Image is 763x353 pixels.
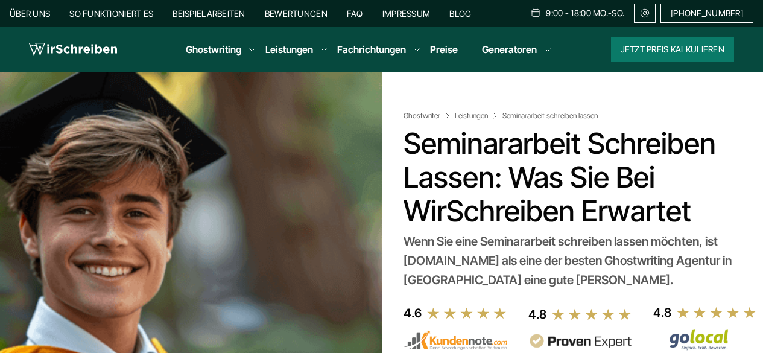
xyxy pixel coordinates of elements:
[528,334,632,349] img: provenexpert reviews
[404,304,422,323] div: 4.6
[546,8,624,18] span: 9:00 - 18:00 Mo.-So.
[671,8,743,18] span: [PHONE_NUMBER]
[404,330,507,351] img: kundennote
[639,8,650,18] img: Email
[660,4,753,23] a: [PHONE_NUMBER]
[482,42,537,57] a: Generatoren
[265,8,328,19] a: Bewertungen
[653,303,671,322] div: 4.8
[430,43,458,56] a: Preise
[676,306,757,319] img: stars
[186,42,241,57] a: Ghostwriting
[69,8,153,19] a: So funktioniert es
[611,37,734,62] button: Jetzt Preis kalkulieren
[404,232,749,290] div: Wenn Sie eine Seminararbeit schreiben lassen möchten, ist [DOMAIN_NAME] als eine der besten Ghost...
[551,308,632,321] img: stars
[404,127,749,228] h1: Seminararbeit schreiben lassen: Was Sie bei WirSchreiben erwartet
[449,8,471,19] a: Blog
[10,8,50,19] a: Über uns
[382,8,431,19] a: Impressum
[528,305,546,324] div: 4.8
[502,111,598,121] span: Seminararbeit schreiben lassen
[173,8,245,19] a: Beispielarbeiten
[426,307,507,320] img: stars
[653,329,757,351] img: Wirschreiben Bewertungen
[29,40,117,59] img: logo wirschreiben
[530,8,541,17] img: Schedule
[265,42,313,57] a: Leistungen
[404,111,452,121] a: Ghostwriter
[455,111,500,121] a: Leistungen
[347,8,363,19] a: FAQ
[337,42,406,57] a: Fachrichtungen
